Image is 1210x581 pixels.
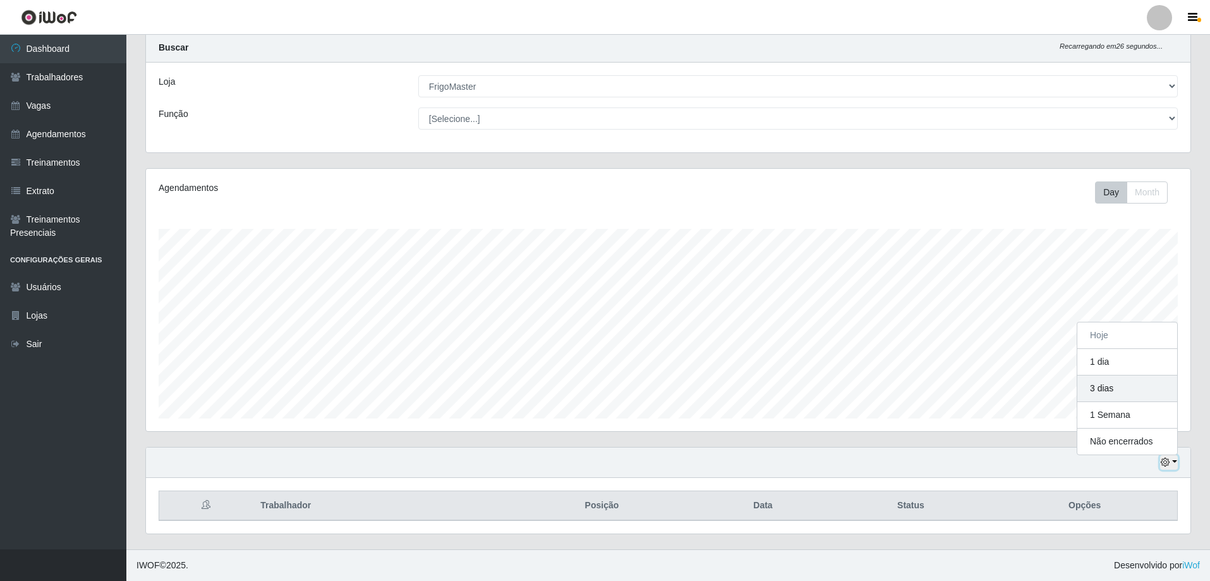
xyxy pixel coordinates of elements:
[1095,181,1127,204] button: Day
[1077,349,1177,376] button: 1 dia
[507,491,696,521] th: Posição
[136,559,188,572] span: © 2025 .
[159,181,572,195] div: Agendamentos
[992,491,1177,521] th: Opções
[1077,429,1177,455] button: Não encerrados
[1077,322,1177,349] button: Hoje
[1127,181,1168,204] button: Month
[159,75,175,89] label: Loja
[1114,559,1200,572] span: Desenvolvido por
[1077,376,1177,402] button: 3 dias
[21,9,77,25] img: CoreUI Logo
[1077,402,1177,429] button: 1 Semana
[697,491,830,521] th: Data
[159,107,188,121] label: Função
[253,491,507,521] th: Trabalhador
[829,491,992,521] th: Status
[1060,42,1163,50] i: Recarregando em 26 segundos...
[1095,181,1178,204] div: Toolbar with button groups
[1095,181,1168,204] div: First group
[159,42,188,52] strong: Buscar
[136,560,160,570] span: IWOF
[1182,560,1200,570] a: iWof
